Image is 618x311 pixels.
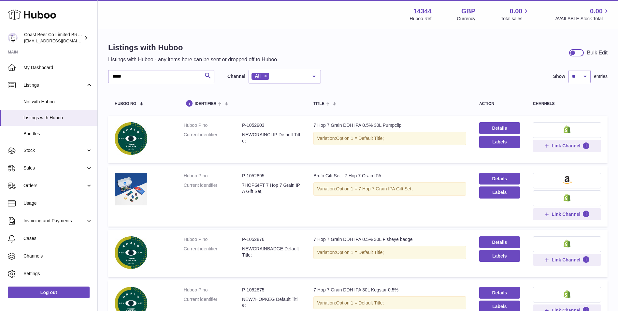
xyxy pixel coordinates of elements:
[533,140,601,152] button: Link Channel
[242,132,300,144] dd: NEWGRAINCLIP Default Title;
[533,208,601,220] button: Link Channel
[242,287,300,293] dd: P-1052875
[552,211,580,217] span: Link Channel
[533,254,601,266] button: Link Channel
[313,173,466,179] div: Brulo Gift Set - 7 Hop 7 Grain IPA
[413,7,432,16] strong: 14344
[115,102,136,106] span: Huboo no
[184,296,242,309] dt: Current identifier
[313,296,466,310] div: Variation:
[23,131,93,137] span: Bundles
[184,246,242,258] dt: Current identifier
[501,7,530,22] a: 0.00 Total sales
[313,102,324,106] span: title
[23,99,93,105] span: Not with Huboo
[313,132,466,145] div: Variation:
[23,218,86,224] span: Invoicing and Payments
[336,250,384,255] span: Option 1 = Default Title;
[23,183,86,189] span: Orders
[23,253,93,259] span: Channels
[336,300,384,305] span: Option 1 = Default Title;
[336,186,412,191] span: Option 1 = 7 Hop 7 Grain IPA Gift Set;
[594,73,608,80] span: entries
[115,173,147,205] img: Brulo Gift Set - 7 Hop 7 Grain IPA
[552,143,580,149] span: Link Channel
[587,49,608,56] div: Bulk Edit
[184,287,242,293] dt: Huboo P no
[23,200,93,206] span: Usage
[479,287,520,299] a: Details
[479,173,520,185] a: Details
[510,7,523,16] span: 0.00
[242,296,300,309] dd: NEW7HOPKEG Default Title;
[555,16,610,22] span: AVAILABLE Stock Total
[479,236,520,248] a: Details
[23,115,93,121] span: Listings with Huboo
[533,102,601,106] div: channels
[23,65,93,71] span: My Dashboard
[564,194,570,201] img: shopify-small.png
[23,271,93,277] span: Settings
[242,182,300,195] dd: 7HOPGIFT 7 Hop 7 Grain IPA Gift Set;
[555,7,610,22] a: 0.00 AVAILABLE Stock Total
[227,73,245,80] label: Channel
[564,240,570,247] img: shopify-small.png
[24,38,96,43] span: [EMAIL_ADDRESS][DOMAIN_NAME]
[8,33,18,43] img: internalAdmin-14344@internal.huboo.com
[24,32,83,44] div: Coast Beer Co Limited BRULO
[242,246,300,258] dd: NEWGRAINBADGE Default Title;
[115,236,147,269] img: 7 Hop 7 Grain DDH IPA 0.5% 30L Fisheye badge
[115,122,147,155] img: 7 Hop 7 Grain DDH IPA 0.5% 30L Pumpclip
[8,287,90,298] a: Log out
[313,182,466,196] div: Variation:
[461,7,475,16] strong: GBP
[313,122,466,128] div: 7 Hop 7 Grain DDH IPA 0.5% 30L Pumpclip
[562,176,572,184] img: amazon-small.png
[479,122,520,134] a: Details
[564,126,570,133] img: shopify-small.png
[242,173,300,179] dd: P-1052895
[184,182,242,195] dt: Current identifier
[184,173,242,179] dt: Huboo P no
[479,186,520,198] button: Labels
[184,122,242,128] dt: Huboo P no
[479,250,520,262] button: Labels
[108,42,279,53] h1: Listings with Huboo
[23,165,86,171] span: Sales
[184,132,242,144] dt: Current identifier
[23,235,93,242] span: Cases
[457,16,476,22] div: Currency
[242,122,300,128] dd: P-1052903
[479,102,520,106] div: action
[184,236,242,243] dt: Huboo P no
[313,236,466,243] div: 7 Hop 7 Grain DDH IPA 0.5% 30L Fisheye badge
[553,73,565,80] label: Show
[479,136,520,148] button: Labels
[564,290,570,298] img: shopify-small.png
[552,257,580,263] span: Link Channel
[23,147,86,154] span: Stock
[23,82,86,88] span: Listings
[195,102,217,106] span: identifier
[313,287,466,293] div: 7 Hop 7 Grain DDH IPA 30L Kegstar 0.5%
[501,16,530,22] span: Total sales
[336,136,384,141] span: Option 1 = Default Title;
[242,236,300,243] dd: P-1052876
[313,246,466,259] div: Variation:
[108,56,279,63] p: Listings with Huboo - any items here can be sent or dropped off to Huboo.
[410,16,432,22] div: Huboo Ref
[590,7,603,16] span: 0.00
[255,73,261,79] span: All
